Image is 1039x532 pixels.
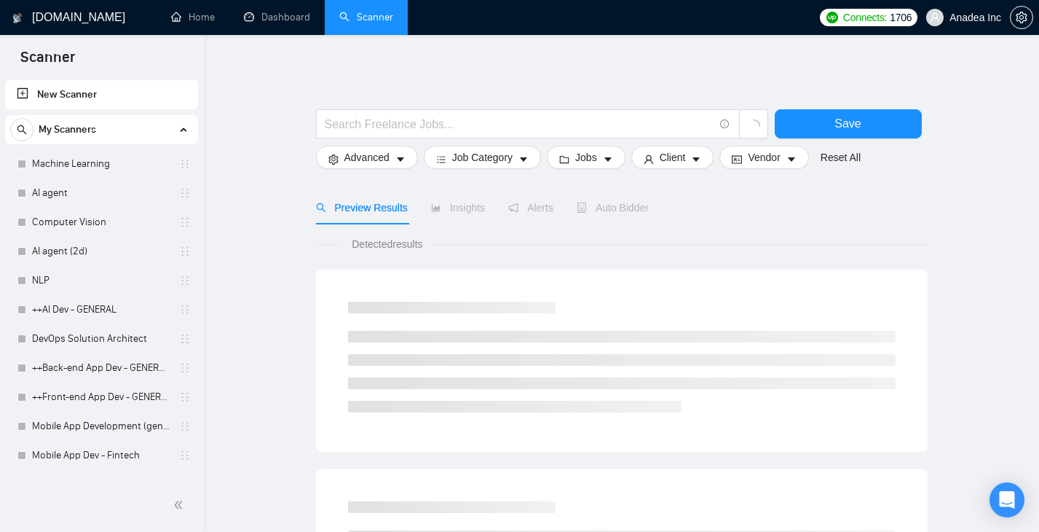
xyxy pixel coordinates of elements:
[316,203,326,213] span: search
[547,146,625,169] button: folderJobscaret-down
[316,146,418,169] button: settingAdvancedcaret-down
[732,154,742,165] span: idcard
[32,412,170,441] a: Mobile App Development (general)
[748,149,780,165] span: Vendor
[720,120,730,129] span: info-circle
[32,266,170,295] a: NLP
[179,216,191,228] span: holder
[518,154,529,165] span: caret-down
[316,202,408,214] span: Preview Results
[431,203,441,213] span: area-chart
[395,154,406,165] span: caret-down
[424,146,541,169] button: barsJob Categorycaret-down
[452,149,513,165] span: Job Category
[344,149,390,165] span: Advanced
[508,202,553,214] span: Alerts
[691,154,701,165] span: caret-down
[719,146,808,169] button: idcardVendorcaret-down
[508,203,518,213] span: notification
[775,109,922,138] button: Save
[32,441,170,470] a: Mobile App Dev - Fintech
[747,120,760,133] span: loading
[559,154,569,165] span: folder
[341,236,432,252] span: Detected results
[843,9,887,26] span: Connects:
[631,146,714,169] button: userClientcaret-down
[179,304,191,316] span: holder
[10,118,33,141] button: search
[786,154,797,165] span: caret-down
[12,7,23,30] img: logo
[1011,12,1032,23] span: setting
[179,187,191,199] span: holder
[575,149,597,165] span: Jobs
[179,391,191,403] span: holder
[431,202,485,214] span: Insights
[5,80,198,109] li: New Scanner
[179,158,191,170] span: holder
[325,115,714,133] input: Search Freelance Jobs...
[32,383,170,412] a: ++Front-end App Dev - GENERAL
[644,154,654,165] span: user
[1010,6,1033,29] button: setting
[171,11,215,23] a: homeHome
[32,470,170,499] a: Mobile App Dev - Real Estate
[826,12,838,23] img: upwork-logo.png
[930,12,940,23] span: user
[39,115,96,144] span: My Scanners
[821,149,861,165] a: Reset All
[436,154,446,165] span: bars
[32,179,170,208] a: AI agent
[328,154,339,165] span: setting
[577,203,587,213] span: robot
[32,295,170,324] a: ++AI Dev - GENERAL
[32,208,170,237] a: Computer Vision
[32,149,170,179] a: Machine Learning
[989,482,1024,517] div: Open Intercom Messenger
[17,80,186,109] a: New Scanner
[339,11,393,23] a: searchScanner
[834,114,861,133] span: Save
[577,202,649,214] span: Auto Bidder
[11,125,33,135] span: search
[890,9,912,26] span: 1706
[244,11,310,23] a: dashboardDashboard
[179,333,191,345] span: holder
[179,362,191,374] span: holder
[179,450,191,461] span: holder
[179,275,191,286] span: holder
[9,47,87,77] span: Scanner
[173,498,188,512] span: double-left
[32,353,170,383] a: ++Back-end App Dev - GENERAL (cleaned)
[660,149,686,165] span: Client
[179,246,191,257] span: holder
[603,154,613,165] span: caret-down
[1010,12,1033,23] a: setting
[32,324,170,353] a: DevOps Solution Architect
[179,420,191,432] span: holder
[32,237,170,266] a: AI agent (2d)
